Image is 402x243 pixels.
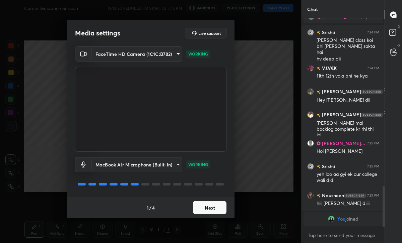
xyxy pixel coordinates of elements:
[366,14,379,19] span: joined
[317,194,321,198] img: no-rating-badge.077c3623.svg
[317,73,379,80] div: 11th 12th vala bhi he kya
[317,97,379,104] div: Hey [PERSON_NAME] dii
[302,0,323,18] p: Chat
[398,5,400,10] p: T
[317,90,321,94] img: no-rating-badge.077c3623.svg
[307,192,314,199] img: 2cbe373f24384de8998856ca9155e830.jpg
[307,140,314,147] img: default.png
[361,90,383,94] img: 4P8fHbbgJtejmAAAAAElFTkSuQmCC
[307,29,314,36] img: cce7748db98a40b6bdb6996f375471f3.jpg
[345,216,358,222] span: joined
[307,111,314,118] img: 7572568720c6446a992ea6cd9f4e2a93.jpg
[198,31,221,35] h5: Live support
[367,194,379,198] div: 7:25 PM
[317,67,321,70] img: no-rating-badge.077c3623.svg
[321,111,361,118] h6: [PERSON_NAME]
[91,157,182,172] div: FaceTime HD Camera (1C1C:B782)
[188,161,208,167] p: WORKING
[317,113,321,117] img: no-rating-badge.077c3623.svg
[317,171,379,184] div: yeh loo aa gyi ek aur college wali didi
[398,24,400,29] p: D
[317,37,379,56] div: [PERSON_NAME] class koi bhi [PERSON_NAME] sakta hai
[75,29,120,37] h2: Media settings
[367,164,379,168] div: 7:25 PM
[323,14,366,19] span: [PERSON_NAME]...
[302,18,385,227] div: grid
[321,65,337,72] h6: VｴV€K
[321,88,361,95] h6: [PERSON_NAME]
[317,148,379,155] div: Hoi [PERSON_NAME]
[367,30,379,34] div: 7:24 PM
[317,56,379,63] div: hy deep dii
[193,201,226,214] button: Next
[321,29,335,36] h6: Srishti
[328,216,335,222] img: 9a7fcd7d765c4f259b8b688c0b597ba8.jpg
[367,141,379,145] div: 7:25 PM
[147,204,149,211] h4: 1
[307,65,314,72] img: 1a9c2dda1cd442079815bfdfa4f0f2c6.jpg
[152,204,155,211] h4: 4
[397,43,400,48] p: G
[317,165,321,168] img: no-rating-badge.077c3623.svg
[317,31,321,34] img: no-rating-badge.077c3623.svg
[317,120,379,139] div: [PERSON_NAME] mai backlog complete kr rhi thi lol
[344,194,366,198] img: 4P8fHbbgJtejmAAAAAElFTkSuQmCC
[91,46,182,62] div: FaceTime HD Camera (1C1C:B782)
[321,192,344,199] h6: Nausheen
[307,163,314,170] img: cce7748db98a40b6bdb6996f375471f3.jpg
[337,216,345,222] span: You
[317,200,379,207] div: hiii [PERSON_NAME] diiii
[149,204,151,211] h4: /
[367,66,379,70] div: 7:24 PM
[317,141,321,145] img: Learner_Badge_pro_50a137713f.svg
[188,51,208,57] p: WORKING
[321,140,365,147] h6: [PERSON_NAME]...
[321,163,335,170] h6: Srishti
[307,88,314,95] img: 6cfc7c23059f4cf3800add69c74d7bd1.jpg
[361,113,383,117] img: 4P8fHbbgJtejmAAAAAElFTkSuQmCC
